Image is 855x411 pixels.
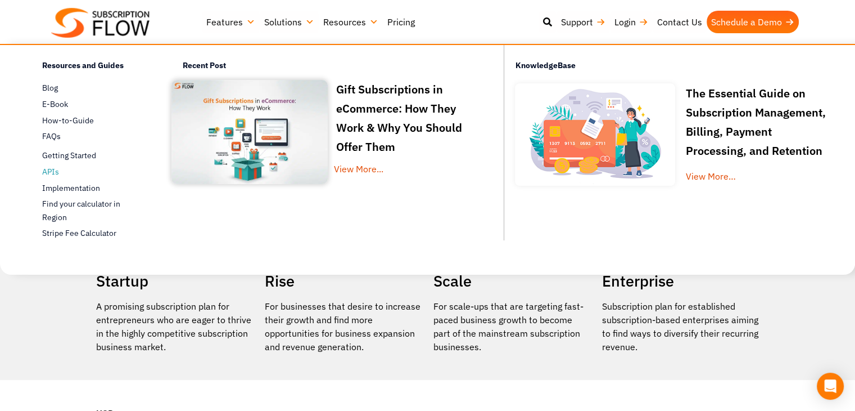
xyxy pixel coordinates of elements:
[42,198,143,225] a: Find your calculator in Region
[42,166,59,178] span: APIs
[510,78,680,191] img: Online-recurring-Billing-software
[319,11,383,33] a: Resources
[707,11,799,33] a: Schedule a Demo
[686,171,736,182] a: View More…
[42,82,58,94] span: Blog
[42,114,143,127] a: How-to-Guide
[42,165,143,178] a: APIs
[260,11,319,33] a: Solutions
[42,150,96,162] span: Getting Started
[265,268,422,294] h2: Rise
[202,11,260,33] a: Features
[42,99,68,110] span: E-Book
[557,11,610,33] a: Support
[42,227,143,240] a: Stripe Fee Calculator
[183,59,495,75] h4: Recent Post
[383,11,419,33] a: Pricing
[653,11,707,33] a: Contact Us
[433,300,591,354] div: For scale-ups that are targeting fast-paced business growth to become part of the mainstream subs...
[433,268,591,294] h2: Scale
[42,131,61,142] span: FAQs
[51,8,150,38] img: Subscriptionflow
[171,80,328,184] img: Gift Subscriptions in eCommerce
[42,181,143,195] a: Implementation
[602,300,759,354] p: Subscription plan for established subscription-based enterprises aiming to find ways to diversify...
[610,11,653,33] a: Login
[96,300,254,354] p: A promising subscription plan for entrepreneurs who are eager to thrive in the highly competitive...
[42,182,100,194] span: Implementation
[42,130,143,144] a: FAQs
[602,268,759,294] h2: Enterprise
[817,373,844,400] div: Open Intercom Messenger
[42,115,94,127] span: How-to-Guide
[334,162,484,194] a: View More...
[42,97,143,111] a: E-Book
[515,53,844,78] h4: KnowledgeBase
[265,300,422,354] div: For businesses that desire to increase their growth and find more opportunities for business expa...
[42,149,143,162] a: Getting Started
[336,82,462,158] a: Gift Subscriptions in eCommerce: How They Work & Why You Should Offer Them
[686,84,827,160] p: The Essential Guide on Subscription Management, Billing, Payment Processing, and Retention
[42,81,143,95] a: Blog
[42,59,143,75] h4: Resources and Guides
[96,268,254,294] h2: Startup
